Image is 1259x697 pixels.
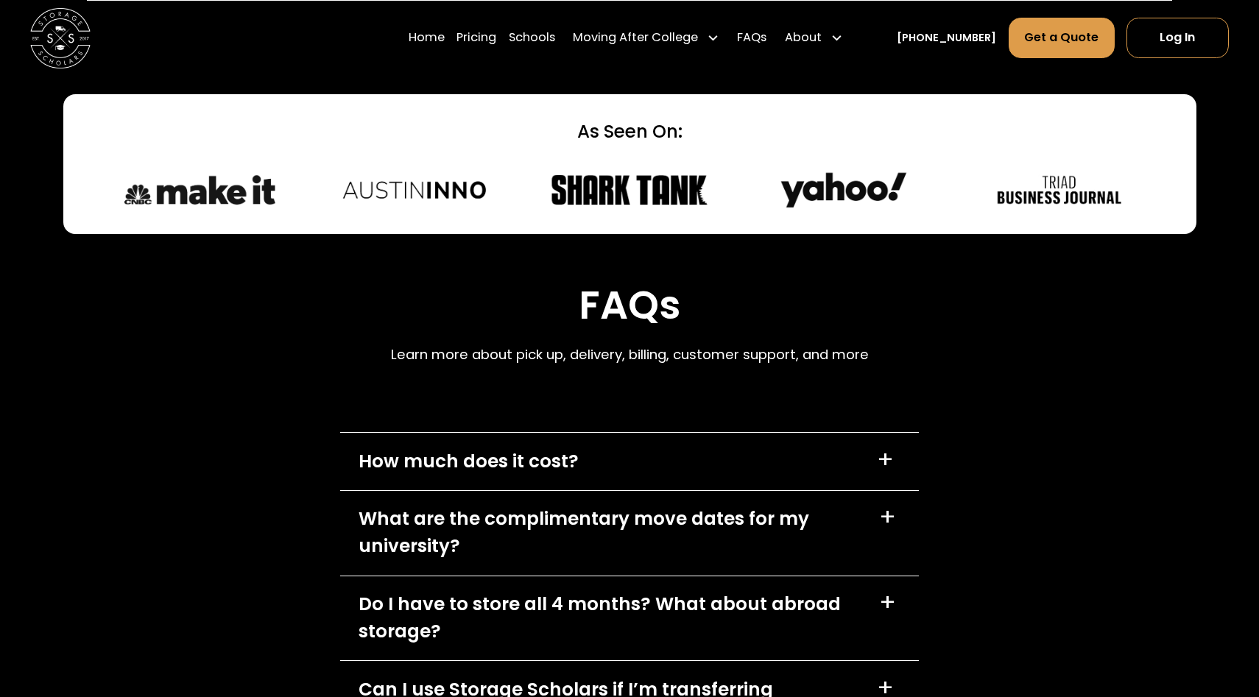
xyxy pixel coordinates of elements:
div: + [877,448,894,473]
a: Pricing [456,17,496,59]
a: Log In [1126,18,1229,58]
div: Moving After College [567,17,725,59]
div: Do I have to store all 4 months? What about abroad storage? [359,591,861,645]
div: + [879,591,896,615]
div: As Seen On: [119,118,1139,146]
div: What are the complimentary move dates for my university? [359,506,861,560]
img: CNBC Make It logo. [119,170,280,210]
a: Schools [509,17,555,59]
div: + [879,506,896,530]
h2: FAQs [391,282,869,329]
div: Moving After College [573,29,698,47]
div: About [779,17,849,59]
a: [PHONE_NUMBER] [897,29,996,45]
a: Home [409,17,445,59]
div: About [785,29,822,47]
img: Storage Scholars main logo [30,7,91,68]
a: FAQs [737,17,766,59]
a: Get a Quote [1009,18,1115,58]
p: Learn more about pick up, delivery, billing, customer support, and more [391,344,869,365]
div: How much does it cost? [359,448,579,475]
